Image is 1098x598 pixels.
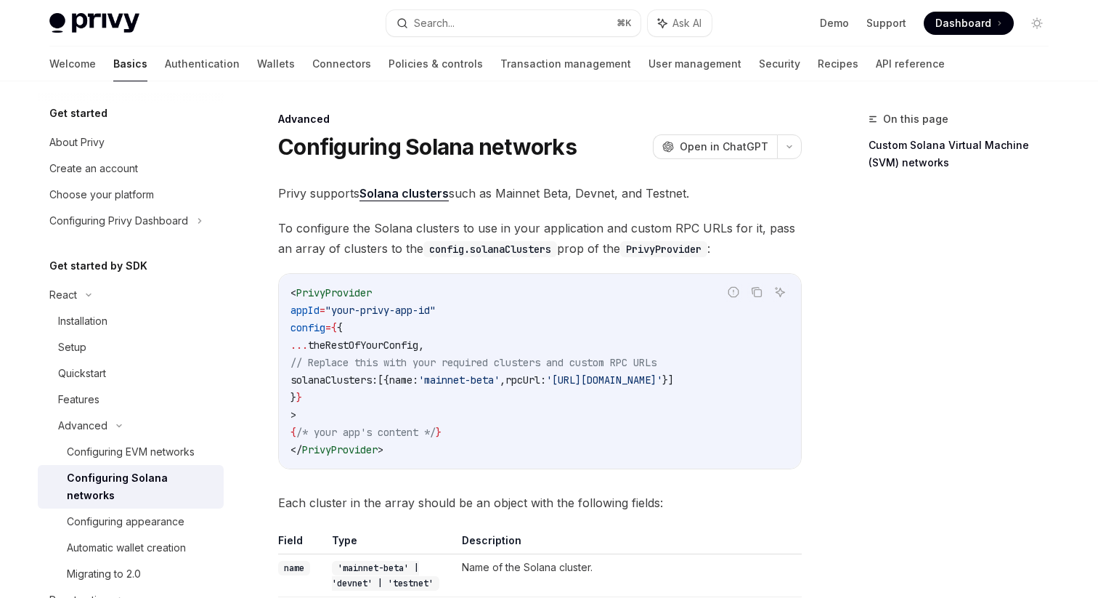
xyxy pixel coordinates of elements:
span: Privy supports such as Mainnet Beta, Devnet, and Testnet. [278,183,802,203]
button: Search...⌘K [386,10,640,36]
div: Choose your platform [49,186,154,203]
a: Configuring EVM networks [38,439,224,465]
div: Search... [414,15,455,32]
span: rpcUrl: [505,373,546,387]
th: Type [326,533,456,554]
span: name: [389,373,418,387]
div: About Privy [49,134,105,151]
span: = [325,321,331,334]
h5: Get started by SDK [49,257,147,275]
img: light logo [49,13,139,33]
div: Quickstart [58,365,106,382]
div: Create an account [49,160,138,177]
div: Setup [58,339,86,356]
div: Advanced [58,417,107,435]
a: User management [648,47,741,81]
span: appId [290,304,320,317]
a: Automatic wallet creation [38,535,224,561]
span: Each cluster in the array should be an object with the following fields: [278,493,802,513]
button: Toggle dark mode [1025,12,1049,35]
code: PrivyProvider [620,241,707,257]
span: PrivyProvider [296,286,372,299]
button: Copy the contents from the code block [747,283,766,302]
span: theRestOfYourConfig [308,339,418,352]
span: On this page [883,110,948,128]
a: Security [759,47,800,81]
a: Wallets [257,47,295,81]
a: Welcome [49,47,96,81]
span: , [500,373,505,387]
span: To configure the Solana clusters to use in your application and custom RPC URLs for it, pass an a... [278,218,802,259]
code: config.solanaClusters [423,241,557,257]
code: 'mainnet-beta' | 'devnet' | 'testnet' [332,561,439,591]
span: { [331,321,337,334]
span: [{ [378,373,389,387]
span: } [290,391,296,404]
div: Configuring EVM networks [67,443,195,461]
a: About Privy [38,129,224,155]
span: solanaClusters: [290,373,378,387]
a: API reference [876,47,945,81]
a: Support [866,16,906,31]
span: }] [662,373,674,387]
span: ... [290,339,308,352]
a: Choose your platform [38,182,224,208]
span: "your-privy-app-id" [325,304,436,317]
a: Policies & controls [389,47,483,81]
th: Field [278,533,326,554]
td: Name of the Solana cluster. [456,554,802,597]
span: </ [290,443,302,456]
button: Open in ChatGPT [653,134,777,159]
span: Ask AI [672,16,701,31]
span: > [290,408,296,421]
span: /* your app's content */ [296,426,436,439]
span: PrivyProvider [302,443,378,456]
span: { [337,321,343,334]
a: Connectors [312,47,371,81]
div: Configuring Solana networks [67,469,215,504]
div: Configuring appearance [67,513,184,530]
span: = [320,304,325,317]
a: Features [38,387,224,413]
a: Recipes [818,47,858,81]
th: Description [456,533,802,554]
span: } [296,391,302,404]
span: > [378,443,383,456]
a: Create an account [38,155,224,182]
div: Advanced [278,112,802,126]
span: { [290,426,296,439]
code: name [278,561,310,575]
a: Setup [38,334,224,360]
span: config [290,321,325,334]
div: Migrating to 2.0 [67,565,141,583]
a: Quickstart [38,360,224,387]
div: Installation [58,312,107,330]
a: Dashboard [924,12,1014,35]
span: < [290,286,296,299]
a: Authentication [165,47,240,81]
a: Solana clusters [359,186,449,201]
a: Basics [113,47,147,81]
button: Ask AI [648,10,712,36]
span: 'mainnet-beta' [418,373,500,387]
div: Features [58,391,99,408]
span: '[URL][DOMAIN_NAME]' [546,373,662,387]
span: Open in ChatGPT [680,140,768,154]
div: React [49,286,77,304]
span: ⌘ K [617,17,632,29]
a: Custom Solana Virtual Machine (SVM) networks [869,134,1060,174]
h1: Configuring Solana networks [278,134,577,160]
a: Configuring Solana networks [38,465,224,509]
h5: Get started [49,105,107,122]
a: Transaction management [500,47,631,81]
span: , [418,339,424,352]
span: // Replace this with your required clusters and custom RPC URLs [290,356,656,369]
button: Ask AI [770,283,789,302]
span: Dashboard [935,16,991,31]
button: Report incorrect code [724,283,743,302]
a: Demo [820,16,849,31]
a: Installation [38,308,224,334]
span: } [436,426,442,439]
div: Automatic wallet creation [67,539,186,557]
div: Configuring Privy Dashboard [49,212,188,230]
